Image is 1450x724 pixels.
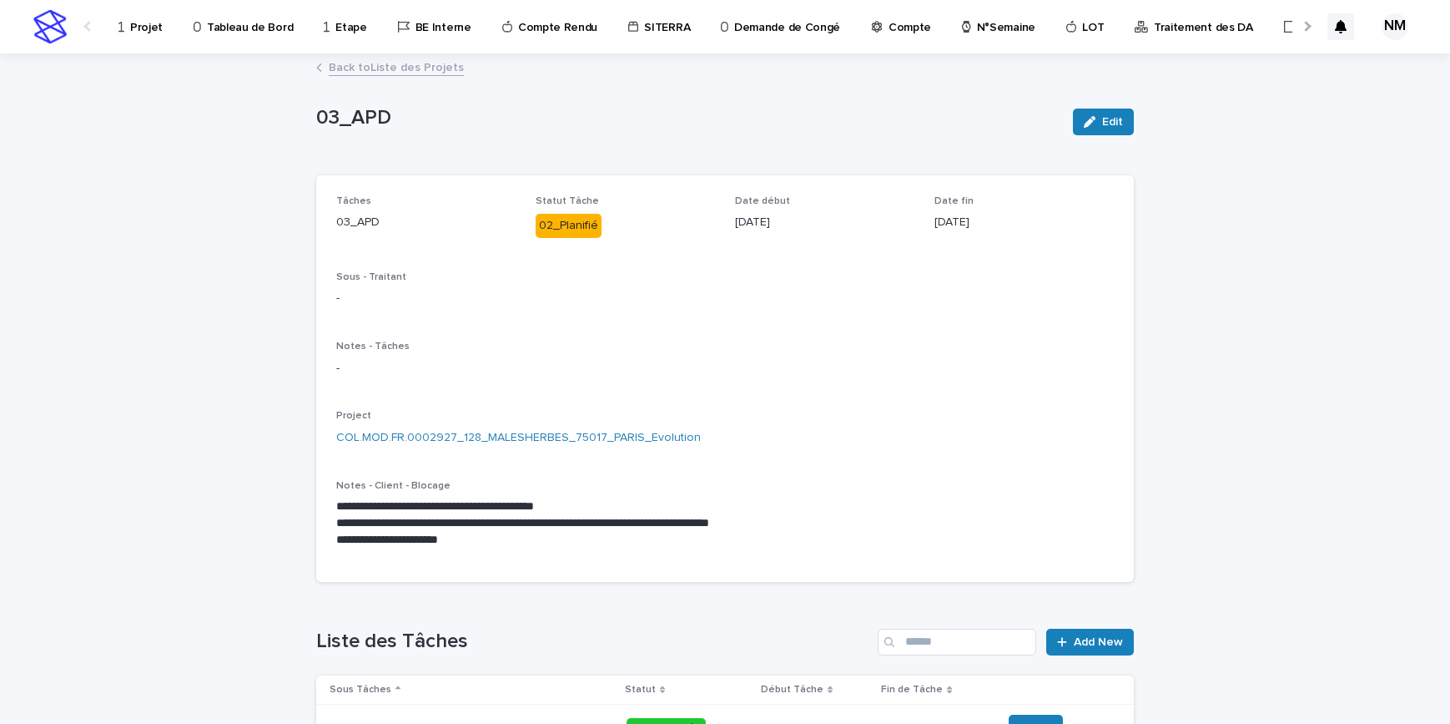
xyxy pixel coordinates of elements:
[1382,13,1408,40] div: NM
[336,481,451,491] span: Notes - Client - Blocage
[336,411,371,421] span: Project
[336,196,371,206] span: Tâches
[336,360,1114,377] p: -
[336,429,701,447] a: COL.MOD.FR.0002927_128_MALESHERBES_75017_PARIS_Evolution
[33,10,67,43] img: stacker-logo-s-only.png
[1073,109,1134,135] button: Edit
[336,214,516,231] p: 03_APD
[336,272,406,282] span: Sous - Traitant
[1102,116,1123,128] span: Edit
[735,214,914,231] p: [DATE]
[761,681,823,699] p: Début Tâche
[329,57,464,76] a: Back toListe des Projets
[316,630,871,654] h1: Liste des Tâches
[881,681,943,699] p: Fin de Tâche
[336,342,410,352] span: Notes - Tâches
[330,681,391,699] p: Sous Tâches
[1046,629,1134,656] a: Add New
[934,196,974,206] span: Date fin
[536,196,599,206] span: Statut Tâche
[735,196,790,206] span: Date début
[625,681,656,699] p: Statut
[316,106,1060,130] p: 03_APD
[934,214,1114,231] p: [DATE]
[336,290,1114,307] p: -
[878,629,1036,656] input: Search
[1074,636,1123,648] span: Add New
[536,214,602,238] div: 02_Planifié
